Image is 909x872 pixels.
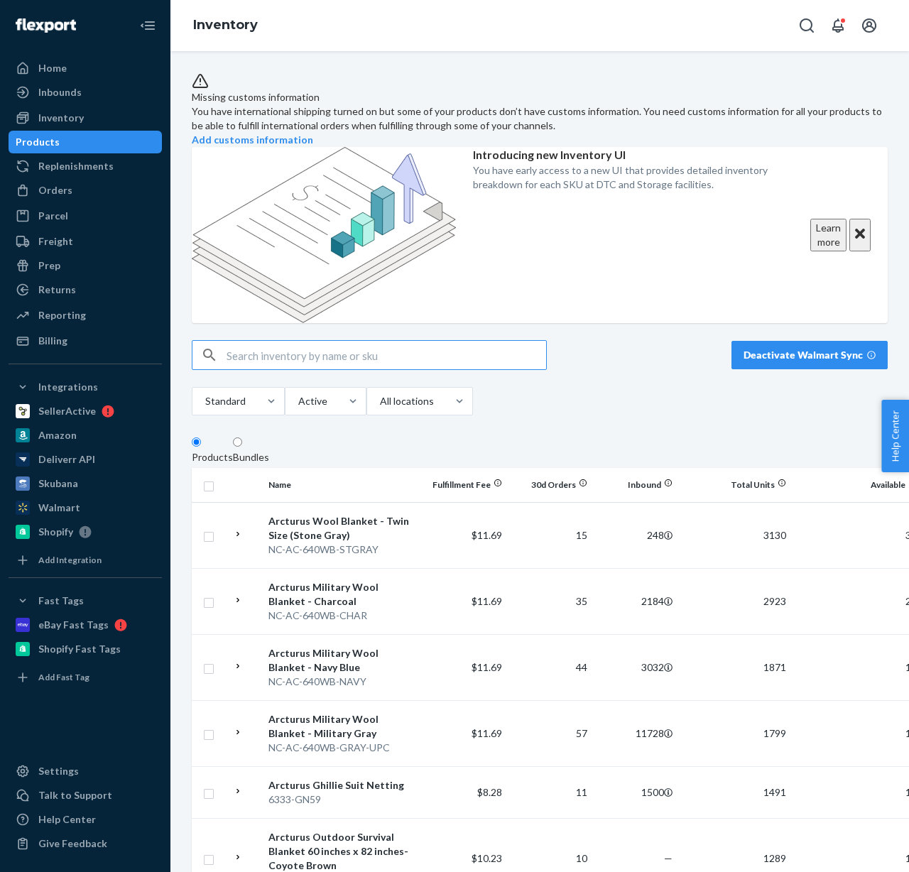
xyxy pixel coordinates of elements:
th: Total Units [678,468,792,502]
th: Name [263,468,423,502]
a: Help Center [9,808,162,831]
span: $8.28 [477,786,502,798]
td: 11728 [593,700,678,766]
td: 11 [508,766,593,818]
input: Products [192,437,201,447]
div: Prep [38,258,60,273]
a: Returns [9,278,162,301]
div: Integrations [38,380,98,394]
div: Arcturus Military Wool Blanket - Military Gray [268,712,417,741]
a: Products [9,131,162,153]
td: 3032 [593,634,678,700]
div: Reporting [38,308,86,322]
button: Learn more [810,219,847,251]
button: Fast Tags [9,589,162,612]
button: Open Search Box [793,11,821,40]
td: 35 [508,568,593,634]
div: Replenishments [38,159,114,173]
a: Shopify Fast Tags [9,638,162,660]
span: — [664,852,673,864]
button: Open notifications [824,11,852,40]
div: NC-AC-640WB-STGRAY [268,543,417,557]
input: Standard [204,394,205,408]
a: Add Integration [9,549,162,572]
div: Fast Tags [38,594,84,608]
div: Inbounds [38,85,82,99]
span: $11.69 [472,529,502,541]
p: Introducing new Inventory UI [473,147,793,163]
input: Bundles [233,437,242,447]
a: Prep [9,254,162,277]
span: $10.23 [472,852,502,864]
td: 15 [508,502,593,568]
div: Amazon [38,428,77,442]
div: Arcturus Ghillie Suit Netting [268,778,417,792]
a: Parcel [9,205,162,227]
input: All locations [379,394,380,408]
div: Talk to Support [38,788,112,802]
div: Arcturus Military Wool Blanket - Navy Blue [268,646,417,675]
span: 1871 [763,661,786,673]
a: Inventory [9,107,162,129]
div: 6333-GN59 [268,792,417,807]
button: Close [849,219,871,251]
button: Open account menu [855,11,883,40]
img: new-reports-banner-icon.82668bd98b6a51aee86340f2a7b77ae3.png [192,147,456,323]
div: Parcel [38,209,68,223]
th: 30d Orders [508,468,593,502]
div: SellerActive [38,404,96,418]
div: Walmart [38,501,80,515]
span: 1491 [763,786,786,798]
div: Home [38,61,67,75]
a: Home [9,57,162,80]
input: Search inventory by name or sku [227,341,546,369]
a: Orders [9,179,162,202]
a: Reporting [9,304,162,327]
input: Active [297,394,298,408]
div: You have international shipping turned on but some of your products don’t have customs informatio... [192,104,888,133]
button: Close Navigation [134,11,162,40]
div: Add Fast Tag [38,671,89,683]
div: Give Feedback [38,836,107,851]
button: Give Feedback [9,832,162,855]
div: Freight [38,234,73,249]
a: SellerActive [9,400,162,423]
a: eBay Fast Tags [9,614,162,636]
a: Inventory [193,17,258,33]
div: Inventory [38,111,84,125]
div: Help Center [38,812,96,827]
span: $11.69 [472,727,502,739]
a: Amazon [9,424,162,447]
button: Help Center [881,400,909,472]
div: Orders [38,183,72,197]
div: NC-AC-640WB-CHAR [268,609,417,623]
span: $11.69 [472,595,502,607]
div: NC-AC-640WB-GRAY-UPC [268,741,417,755]
div: Returns [38,283,76,297]
a: Freight [9,230,162,253]
div: Billing [38,334,67,348]
td: 57 [508,700,593,766]
a: Billing [9,329,162,352]
a: Add Fast Tag [9,666,162,689]
button: Deactivate Walmart Sync [731,341,888,369]
td: 1500 [593,766,678,818]
div: Skubana [38,476,78,491]
a: Talk to Support [9,784,162,807]
span: Missing customs information [192,91,320,103]
img: Flexport logo [16,18,76,33]
a: Deliverr API [9,448,162,471]
a: Add customs information [192,133,313,146]
span: 1289 [763,852,786,864]
span: 2923 [763,595,786,607]
div: Add Integration [38,554,102,566]
span: $11.69 [472,661,502,673]
td: 2184 [593,568,678,634]
span: 1799 [763,727,786,739]
a: Replenishments [9,155,162,178]
div: Arcturus Military Wool Blanket - Charcoal [268,580,417,609]
div: Shopify [38,525,73,539]
a: Skubana [9,472,162,495]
